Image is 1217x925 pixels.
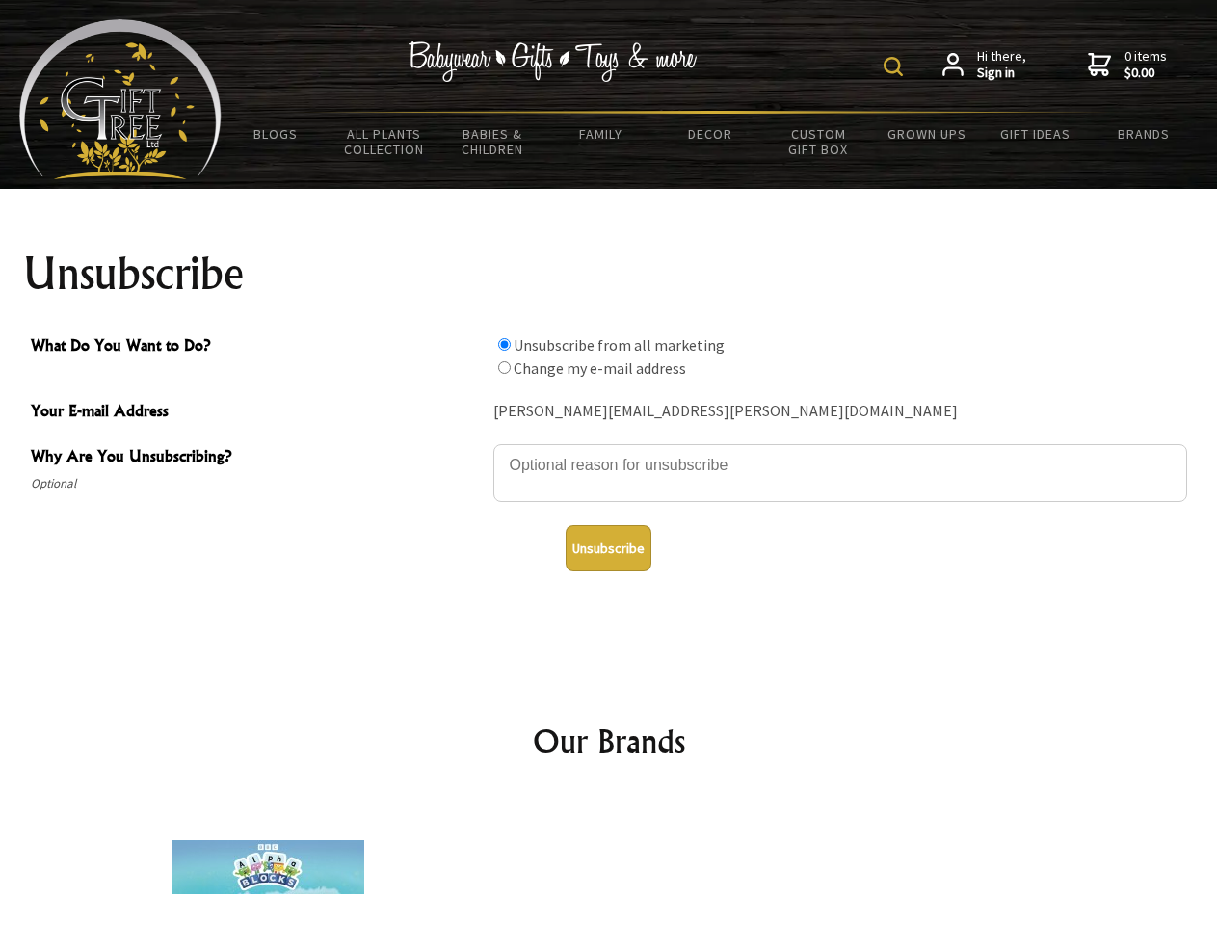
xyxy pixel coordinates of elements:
img: Babyware - Gifts - Toys and more... [19,19,222,179]
a: Babies & Children [438,114,547,170]
h2: Our Brands [39,718,1179,764]
button: Unsubscribe [566,525,651,571]
label: Change my e-mail address [514,358,686,378]
a: 0 items$0.00 [1088,48,1167,82]
a: All Plants Collection [331,114,439,170]
a: Gift Ideas [981,114,1090,154]
a: Brands [1090,114,1199,154]
img: Babywear - Gifts - Toys & more [409,41,698,82]
span: 0 items [1124,47,1167,82]
span: Your E-mail Address [31,399,484,427]
input: What Do You Want to Do? [498,338,511,351]
strong: $0.00 [1124,65,1167,82]
a: Grown Ups [872,114,981,154]
div: [PERSON_NAME][EMAIL_ADDRESS][PERSON_NAME][DOMAIN_NAME] [493,397,1187,427]
img: product search [884,57,903,76]
span: What Do You Want to Do? [31,333,484,361]
strong: Sign in [977,65,1026,82]
span: Why Are You Unsubscribing? [31,444,484,472]
h1: Unsubscribe [23,251,1195,297]
textarea: Why Are You Unsubscribing? [493,444,1187,502]
span: Optional [31,472,484,495]
a: Decor [655,114,764,154]
label: Unsubscribe from all marketing [514,335,725,355]
a: Hi there,Sign in [942,48,1026,82]
a: BLOGS [222,114,331,154]
a: Custom Gift Box [764,114,873,170]
input: What Do You Want to Do? [498,361,511,374]
span: Hi there, [977,48,1026,82]
a: Family [547,114,656,154]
